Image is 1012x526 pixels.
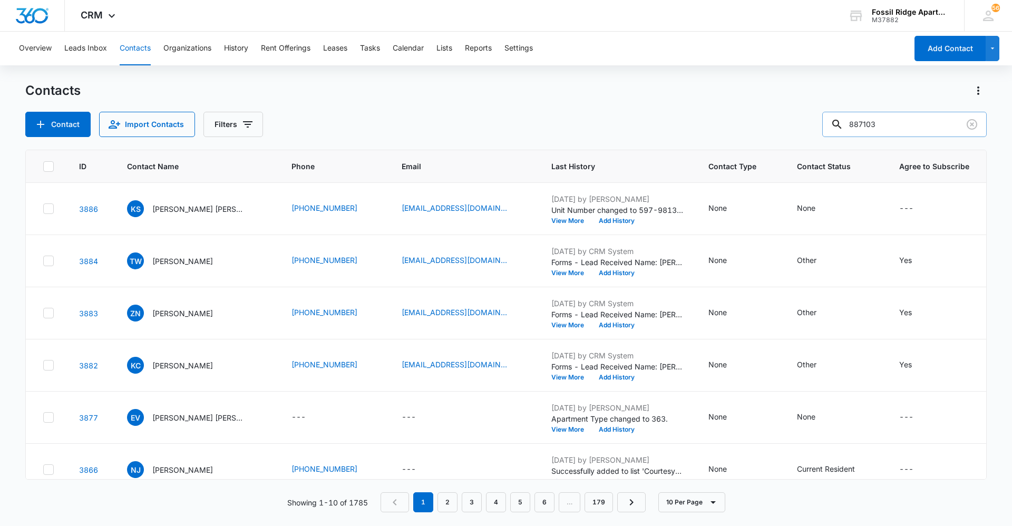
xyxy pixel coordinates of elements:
[465,32,492,65] button: Reports
[127,357,232,374] div: Contact Name - Kimberlin Cohen - Select to Edit Field
[25,112,91,137] button: Add Contact
[152,360,213,371] p: [PERSON_NAME]
[79,413,98,422] a: Navigate to contact details page for Emily V. Yoselin M.
[152,412,247,423] p: [PERSON_NAME] [PERSON_NAME]
[899,359,912,370] div: Yes
[402,463,435,476] div: Email - - Select to Edit Field
[79,257,98,266] a: Navigate to contact details page for Trevor Wagner
[287,497,368,508] p: Showing 1-10 of 1785
[797,463,855,474] div: Current Resident
[291,411,306,424] div: ---
[797,202,815,213] div: None
[899,161,969,172] span: Agree to Subscribe
[534,492,554,512] a: Page 6
[899,359,931,372] div: Agree to Subscribe - Yes - Select to Edit Field
[551,309,683,320] p: Forms - Lead Received Name: [PERSON_NAME] Email: [EMAIL_ADDRESS][DOMAIN_NAME] Phone: [PHONE_NUMBE...
[797,255,816,266] div: Other
[899,307,912,318] div: Yes
[658,492,725,512] button: 10 Per Page
[486,492,506,512] a: Page 4
[708,359,727,370] div: None
[899,255,931,267] div: Agree to Subscribe - Yes - Select to Edit Field
[797,411,815,422] div: None
[970,82,987,99] button: Actions
[797,202,834,215] div: Contact Status - None - Select to Edit Field
[551,193,683,204] p: [DATE] by [PERSON_NAME]
[79,465,98,474] a: Navigate to contact details page for Nicholas Judy
[551,402,683,413] p: [DATE] by [PERSON_NAME]
[261,32,310,65] button: Rent Offerings
[708,463,746,476] div: Contact Type - None - Select to Edit Field
[291,202,357,213] a: [PHONE_NUMBER]
[797,411,834,424] div: Contact Status - None - Select to Edit Field
[436,32,452,65] button: Lists
[323,32,347,65] button: Leases
[551,361,683,372] p: Forms - Lead Received Name: [PERSON_NAME] Email: [EMAIL_ADDRESS][DOMAIN_NAME] Phone: [PHONE_NUMBE...
[291,359,357,370] a: [PHONE_NUMBER]
[591,479,642,485] button: Add History
[585,492,613,512] a: Page 179
[152,308,213,319] p: [PERSON_NAME]
[79,161,86,172] span: ID
[413,492,433,512] em: 1
[708,359,746,372] div: Contact Type - None - Select to Edit Field
[510,492,530,512] a: Page 5
[899,411,932,424] div: Agree to Subscribe - - Select to Edit Field
[291,411,325,424] div: Phone - - Select to Edit Field
[797,307,816,318] div: Other
[402,202,507,213] a: [EMAIL_ADDRESS][DOMAIN_NAME]
[127,461,144,478] span: NJ
[203,112,263,137] button: Filters
[708,463,727,474] div: None
[163,32,211,65] button: Organizations
[25,83,81,99] h1: Contacts
[291,307,376,319] div: Phone - (303) 359-3227 - Select to Edit Field
[797,161,859,172] span: Contact Status
[127,252,232,269] div: Contact Name - Trevor Wagner - Select to Edit Field
[797,307,835,319] div: Contact Status - Other - Select to Edit Field
[708,202,746,215] div: Contact Type - None - Select to Edit Field
[152,464,213,475] p: [PERSON_NAME]
[591,270,642,276] button: Add History
[899,463,932,476] div: Agree to Subscribe - - Select to Edit Field
[99,112,195,137] button: Import Contacts
[899,255,912,266] div: Yes
[551,161,668,172] span: Last History
[127,305,144,322] span: ZN
[402,411,435,424] div: Email - - Select to Edit Field
[708,411,727,422] div: None
[81,9,103,21] span: CRM
[393,32,424,65] button: Calendar
[551,218,591,224] button: View More
[402,255,526,267] div: Email - trevorwagner32@gmail.com - Select to Edit Field
[127,161,251,172] span: Contact Name
[708,255,727,266] div: None
[591,218,642,224] button: Add History
[991,4,1000,12] span: 56
[19,32,52,65] button: Overview
[617,492,646,512] a: Next Page
[551,270,591,276] button: View More
[381,492,646,512] nav: Pagination
[914,36,986,61] button: Add Contact
[708,411,746,424] div: Contact Type - None - Select to Edit Field
[708,255,746,267] div: Contact Type - None - Select to Edit Field
[291,255,376,267] div: Phone - (970) 305-6709 - Select to Edit Field
[402,359,507,370] a: [EMAIL_ADDRESS][DOMAIN_NAME]
[402,463,416,476] div: ---
[551,322,591,328] button: View More
[127,200,266,217] div: Contact Name - Kyle Scheumann John Angel - Select to Edit Field
[899,307,931,319] div: Agree to Subscribe - Yes - Select to Edit Field
[152,203,247,215] p: [PERSON_NAME] [PERSON_NAME]
[551,298,683,309] p: [DATE] by CRM System
[551,204,683,216] p: Unit Number changed to 597-981307.
[402,307,526,319] div: Email - zachnelson53@gmail.com - Select to Edit Field
[551,454,683,465] p: [DATE] by [PERSON_NAME]
[402,255,507,266] a: [EMAIL_ADDRESS][DOMAIN_NAME]
[822,112,987,137] input: Search Contacts
[79,309,98,318] a: Navigate to contact details page for Zachery Nelson
[291,463,376,476] div: Phone - (970) 567-7275 - Select to Edit Field
[402,202,526,215] div: Email - kylescheumann@gmail.com - Select to Edit Field
[797,359,816,370] div: Other
[551,426,591,433] button: View More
